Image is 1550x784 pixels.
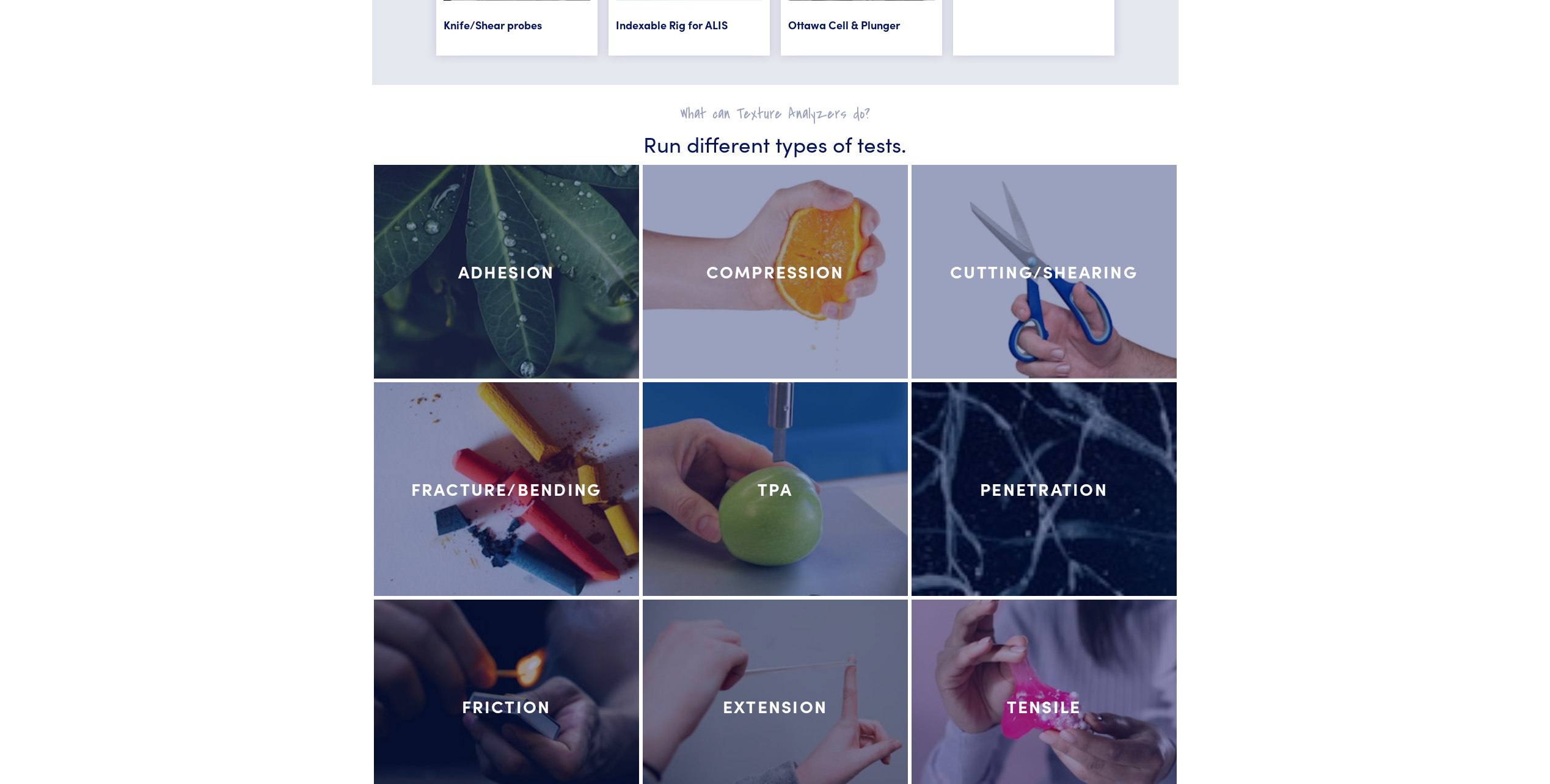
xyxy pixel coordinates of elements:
h4: Cutting/Shearing [950,261,1138,282]
h2: What can Texture Analyzers do? [379,104,1171,123]
a: Ottawa Cell & Plunger [788,17,900,32]
h4: Penetration [980,479,1108,499]
h4: TPA [758,479,792,499]
h4: Compression [706,261,844,282]
h3: Run different types of tests. [379,128,1171,158]
h4: Tensile [1007,696,1081,717]
h4: Fracture/Bending [411,479,602,499]
h4: Adhesion [458,261,555,282]
a: Knife/Shear probes [444,17,542,32]
a: Indexable Rig for ALIS [616,17,728,32]
h4: Extension [723,696,827,717]
h4: Friction [462,696,551,717]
